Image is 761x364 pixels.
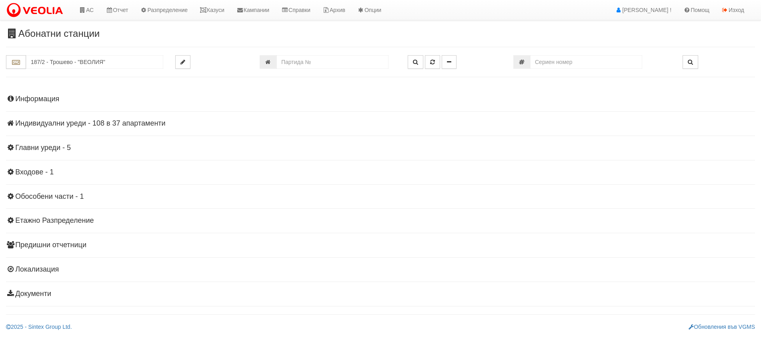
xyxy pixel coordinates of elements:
h4: Локализация [6,266,755,274]
a: 2025 - Sintex Group Ltd. [6,324,72,330]
input: Абонатна станция [26,55,163,69]
h4: Предишни отчетници [6,241,755,249]
img: VeoliaLogo.png [6,2,67,19]
h4: Обособени части - 1 [6,193,755,201]
h4: Индивидуални уреди - 108 в 37 апартаменти [6,120,755,128]
h4: Етажно Разпределение [6,217,755,225]
h4: Информация [6,95,755,103]
h3: Абонатни станции [6,28,755,39]
h4: Главни уреди - 5 [6,144,755,152]
input: Сериен номер [530,55,642,69]
input: Партида № [276,55,389,69]
h4: Входове - 1 [6,168,755,176]
h4: Документи [6,290,755,298]
a: Обновления във VGMS [689,324,755,330]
